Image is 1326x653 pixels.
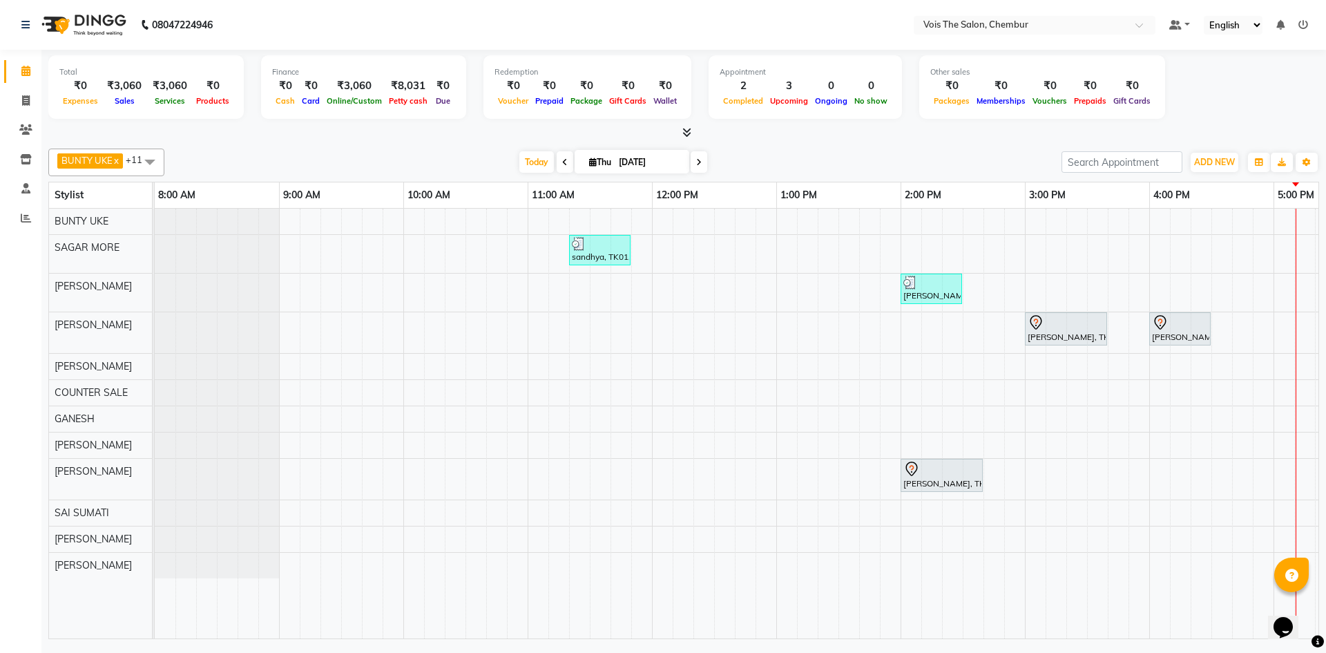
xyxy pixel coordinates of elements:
[193,78,233,94] div: ₹0
[720,96,767,106] span: Completed
[851,96,891,106] span: No show
[55,319,132,331] span: [PERSON_NAME]
[1026,185,1069,205] a: 3:00 PM
[432,96,454,106] span: Due
[385,96,431,106] span: Petty cash
[55,189,84,201] span: Stylist
[1151,314,1209,343] div: [PERSON_NAME], TK02, 04:00 PM-04:30 PM, MASSAGE Spa - Foot Massage (30-Min)
[615,152,684,173] input: 2025-09-04
[1070,78,1110,94] div: ₹0
[570,237,629,263] div: sandhya, TK01, 11:20 AM-11:50 AM, HAIR CARE TREATMENT - Moroccanoil Express Spa (30-Min)
[973,96,1029,106] span: Memberships
[532,78,567,94] div: ₹0
[650,96,680,106] span: Wallet
[272,78,298,94] div: ₹0
[528,185,578,205] a: 11:00 AM
[494,66,680,78] div: Redemption
[155,185,199,205] a: 8:00 AM
[385,78,431,94] div: ₹8,031
[323,96,385,106] span: Online/Custom
[1070,96,1110,106] span: Prepaids
[55,386,128,399] span: COUNTER SALE
[777,185,820,205] a: 1:00 PM
[55,507,109,519] span: SAI SUMATI
[55,533,132,545] span: [PERSON_NAME]
[126,154,153,165] span: +11
[1110,96,1154,106] span: Gift Cards
[61,155,113,166] span: BUNTY UKE
[902,461,981,490] div: [PERSON_NAME], TK02, 02:00 PM-02:40 PM, MANICURE/PEDICURE & NAILS - Basic Pedicure
[55,559,132,571] span: [PERSON_NAME]
[811,78,851,94] div: 0
[152,6,213,44] b: 08047224946
[193,96,233,106] span: Products
[55,215,108,227] span: BUNTY UKE
[1191,153,1238,172] button: ADD NEW
[272,66,455,78] div: Finance
[147,78,193,94] div: ₹3,060
[902,276,961,302] div: [PERSON_NAME], TK03, 02:00 PM-02:30 PM, [DEMOGRAPHIC_DATA] Hair - Wash & Blastdry
[55,280,132,292] span: [PERSON_NAME]
[55,241,119,254] span: SAGAR MORE
[1274,185,1318,205] a: 5:00 PM
[930,66,1154,78] div: Other sales
[298,96,323,106] span: Card
[323,78,385,94] div: ₹3,060
[1194,157,1235,167] span: ADD NEW
[1026,314,1106,343] div: [PERSON_NAME], TK02, 03:00 PM-03:40 PM, MANICURE/PEDICURE & NAILS - Basic Manicure
[431,78,455,94] div: ₹0
[102,78,147,94] div: ₹3,060
[851,78,891,94] div: 0
[586,157,615,167] span: Thu
[567,96,606,106] span: Package
[55,413,95,425] span: GANESH
[811,96,851,106] span: Ongoing
[1029,96,1070,106] span: Vouchers
[1268,598,1312,639] iframe: chat widget
[494,96,532,106] span: Voucher
[720,78,767,94] div: 2
[55,439,132,451] span: [PERSON_NAME]
[653,185,702,205] a: 12:00 PM
[59,66,233,78] div: Total
[298,78,323,94] div: ₹0
[55,360,132,372] span: [PERSON_NAME]
[280,185,324,205] a: 9:00 AM
[650,78,680,94] div: ₹0
[113,155,119,166] a: x
[720,66,891,78] div: Appointment
[567,78,606,94] div: ₹0
[1150,185,1193,205] a: 4:00 PM
[494,78,532,94] div: ₹0
[901,185,945,205] a: 2:00 PM
[606,78,650,94] div: ₹0
[532,96,567,106] span: Prepaid
[973,78,1029,94] div: ₹0
[767,78,811,94] div: 3
[1061,151,1182,173] input: Search Appointment
[59,96,102,106] span: Expenses
[272,96,298,106] span: Cash
[59,78,102,94] div: ₹0
[151,96,189,106] span: Services
[111,96,138,106] span: Sales
[767,96,811,106] span: Upcoming
[606,96,650,106] span: Gift Cards
[35,6,130,44] img: logo
[1110,78,1154,94] div: ₹0
[519,151,554,173] span: Today
[404,185,454,205] a: 10:00 AM
[930,78,973,94] div: ₹0
[55,465,132,477] span: [PERSON_NAME]
[930,96,973,106] span: Packages
[1029,78,1070,94] div: ₹0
